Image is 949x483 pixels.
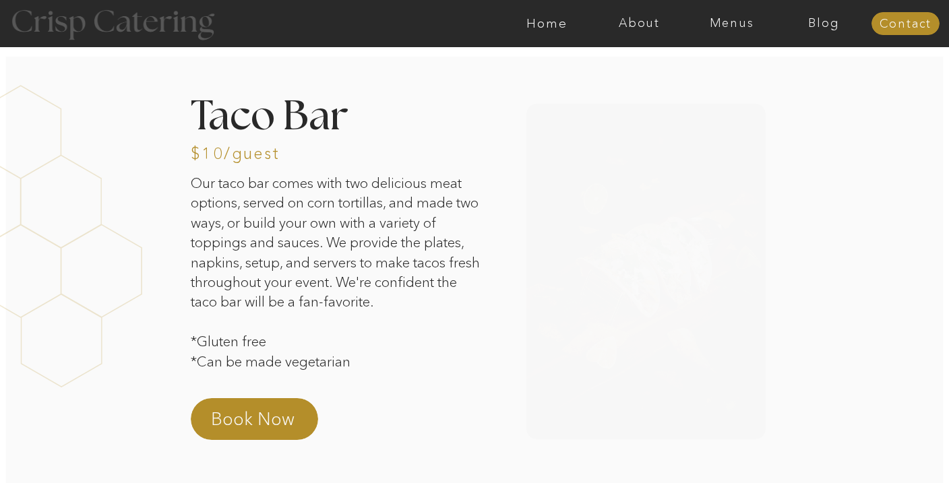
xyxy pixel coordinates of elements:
h2: Taco Bar [191,97,450,133]
a: Menus [685,17,778,30]
a: Home [501,17,593,30]
a: Contact [871,18,940,31]
h3: $10/guest [191,146,268,158]
a: About [593,17,685,30]
a: Book Now [211,407,330,439]
a: Blog [778,17,870,30]
p: Our taco bar comes with two delicious meat options, served on corn tortillas, and made two ways, ... [191,173,485,383]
